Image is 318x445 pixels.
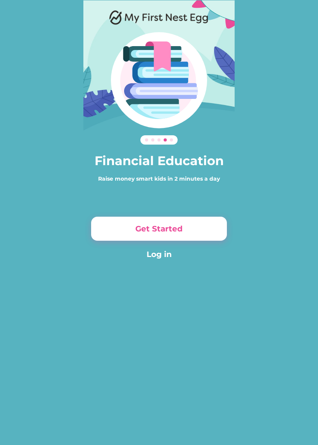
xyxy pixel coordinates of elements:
[109,10,209,25] img: Logo.png
[91,217,227,241] button: Get Started
[91,175,227,183] div: Raise money smart kids in 2 minutes a day
[111,32,207,128] img: Illustration%203.svg
[91,152,227,170] h3: Financial Education
[91,248,227,260] button: Log in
